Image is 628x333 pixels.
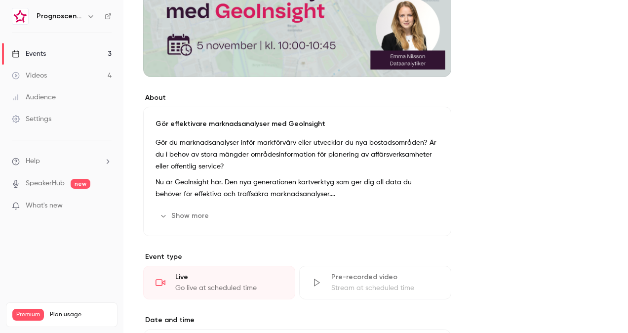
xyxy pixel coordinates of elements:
[143,252,451,262] p: Event type
[143,93,451,103] label: About
[156,119,439,129] p: Gör effektivare marknadsanalyser med GeoInsight
[12,156,112,166] li: help-dropdown-opener
[331,272,439,282] div: Pre-recorded video
[143,315,451,325] label: Date and time
[12,71,47,81] div: Videos
[71,179,90,189] span: new
[100,202,112,210] iframe: Noticeable Trigger
[12,309,44,321] span: Premium
[143,266,295,299] div: LiveGo live at scheduled time
[299,266,451,299] div: Pre-recorded videoStream at scheduled time
[12,8,28,24] img: Prognoscentret | Powered by Hubexo
[50,311,111,319] span: Plan usage
[12,92,56,102] div: Audience
[12,114,51,124] div: Settings
[37,11,83,21] h6: Prognoscentret | Powered by Hubexo
[26,156,40,166] span: Help
[175,272,283,282] div: Live
[156,208,215,224] button: Show more
[331,283,439,293] div: Stream at scheduled time
[26,178,65,189] a: SpeakerHub
[156,176,439,200] p: Nu är GeoInsight här. Den nya generationen kartverktyg som ger dig all data du behöver för effekt...
[156,137,439,172] p: Gör du marknadsanalyser inför markförvärv eller utvecklar du nya bostadsområden? Är du i behov av...
[12,49,46,59] div: Events
[26,201,63,211] span: What's new
[175,283,283,293] div: Go live at scheduled time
